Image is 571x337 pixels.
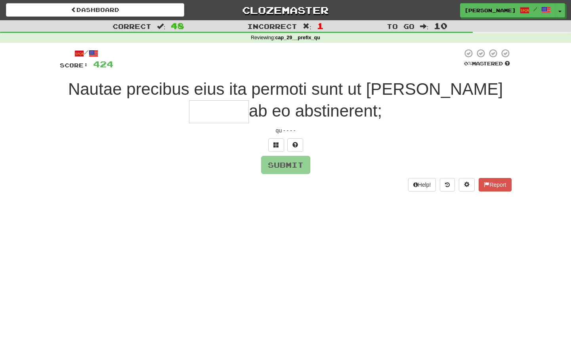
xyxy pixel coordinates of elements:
[68,80,503,98] span: Nautae precibus eius ita permoti sunt ut [PERSON_NAME]
[249,101,382,120] span: ab eo abstinerent;
[287,138,303,152] button: Single letter hint - you only get 1 per sentence and score half the points! alt+h
[464,60,472,67] span: 0 %
[387,22,414,30] span: To go
[6,3,184,17] a: Dashboard
[196,3,374,17] a: Clozemaster
[464,7,516,14] span: [PERSON_NAME]
[460,3,555,17] a: [PERSON_NAME] /
[303,23,311,30] span: :
[247,22,297,30] span: Incorrect
[440,178,455,191] button: Round history (alt+y)
[420,23,429,30] span: :
[171,21,184,31] span: 48
[113,22,151,30] span: Correct
[462,60,512,67] div: Mastered
[533,6,537,12] span: /
[434,21,447,31] span: 10
[93,59,113,69] span: 424
[268,138,284,152] button: Switch sentence to multiple choice alt+p
[261,156,310,174] button: Submit
[479,178,511,191] button: Report
[317,21,324,31] span: 1
[408,178,436,191] button: Help!
[60,62,88,69] span: Score:
[60,48,113,58] div: /
[157,23,166,30] span: :
[275,35,320,40] strong: cap_29__prefix_qu
[60,126,512,134] div: qu - - - -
